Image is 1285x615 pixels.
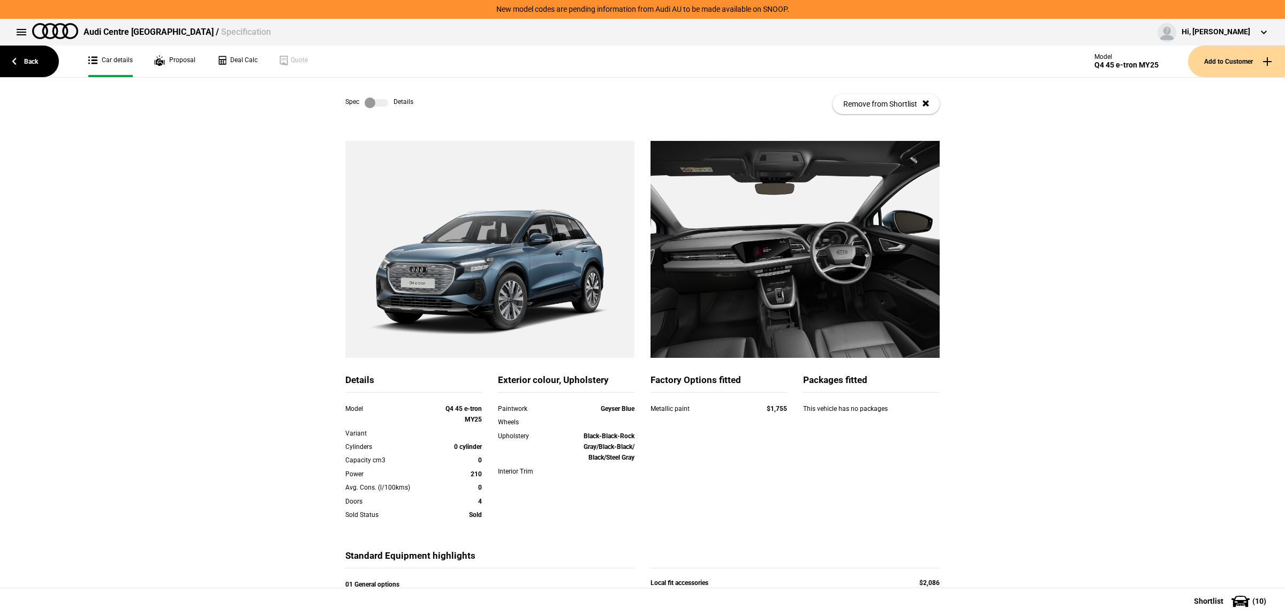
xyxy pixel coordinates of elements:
a: Car details [88,46,133,77]
img: audi.png [32,23,78,39]
button: Shortlist(10) [1178,588,1285,614]
div: Factory Options fitted [651,374,787,393]
div: Doors [345,496,427,507]
div: Packages fitted [803,374,940,393]
div: Interior Trim [498,466,553,477]
strong: Sold [469,511,482,519]
div: Details [345,374,482,393]
div: Model [1094,53,1159,61]
div: Exterior colour, Upholstery [498,374,634,393]
div: Standard Equipment highlights [345,550,634,568]
strong: Local fit accessories [651,579,708,587]
span: Shortlist [1194,597,1223,605]
strong: 01 General options [345,581,399,588]
div: Metallic paint [651,403,746,414]
div: Upholstery [498,431,553,441]
div: Sold Status [345,509,427,520]
div: Variant [345,428,427,439]
strong: $1,755 [767,405,787,412]
div: Q4 45 e-tron MY25 [1094,61,1159,70]
div: This vehicle has no packages [803,403,940,425]
strong: Q4 45 e-tron MY25 [445,405,482,423]
div: Wheels [498,417,553,427]
button: Add to Customer [1188,46,1285,77]
div: Power [345,469,427,479]
a: Proposal [154,46,195,77]
strong: Geyser Blue [601,405,634,412]
strong: 0 [478,456,482,464]
div: Spec Details [345,97,413,108]
span: Specification [221,27,271,37]
div: Capacity cm3 [345,455,427,466]
div: Cylinders [345,441,427,452]
strong: Black-Black-Rock Gray/Black-Black/ Black/Steel Gray [584,432,634,462]
div: Paintwork [498,403,553,414]
div: • Contrasting paint finish [345,579,634,601]
strong: 0 [478,484,482,491]
div: Audi Centre [GEOGRAPHIC_DATA] / [84,26,271,38]
button: Remove from Shortlist [833,94,940,114]
strong: 210 [471,470,482,478]
span: ( 10 ) [1252,597,1266,605]
a: Deal Calc [217,46,258,77]
div: Model [345,403,427,414]
div: Avg. Cons. (l/100kms) [345,482,427,493]
strong: 0 cylinder [454,443,482,451]
strong: 4 [478,498,482,505]
div: Hi, [PERSON_NAME] [1182,27,1250,37]
strong: $2,086 [919,579,940,587]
